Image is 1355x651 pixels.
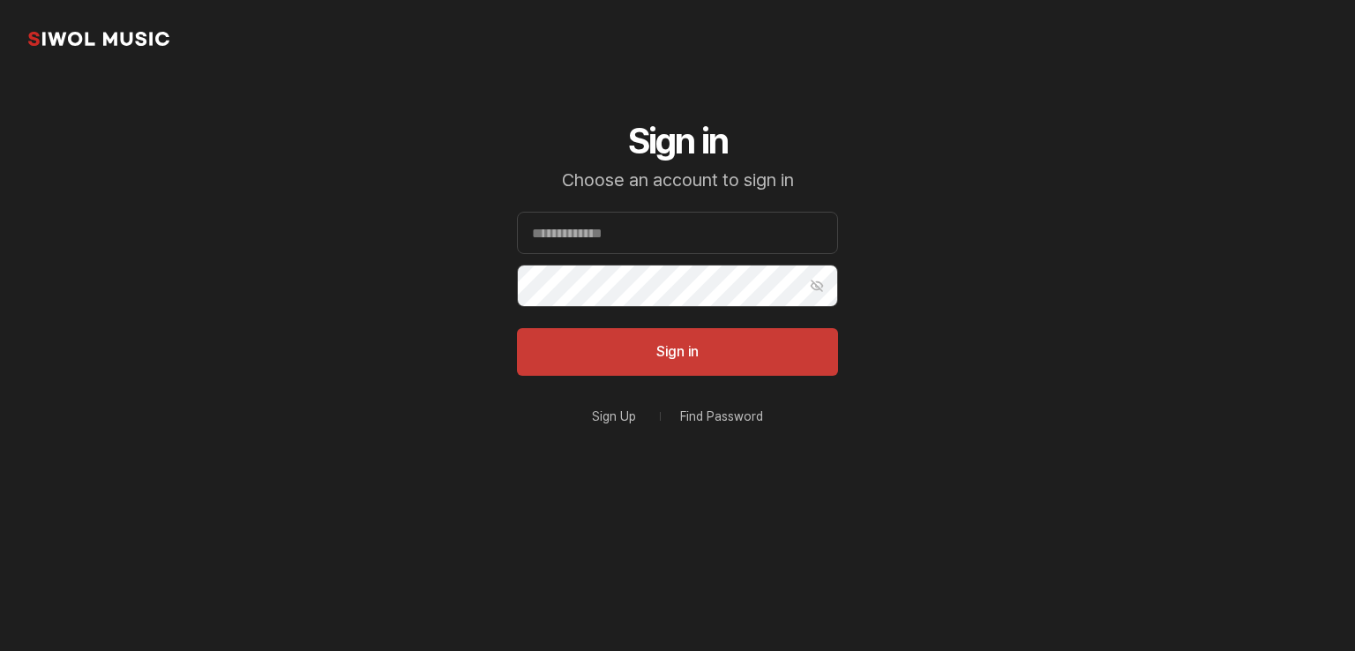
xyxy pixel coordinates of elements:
[517,212,838,254] input: Email
[517,169,838,191] p: Choose an account to sign in
[592,410,636,423] a: Sign Up
[517,328,838,376] button: Sign in
[680,410,763,423] a: Find Password
[517,120,838,162] h2: Sign in
[517,265,838,307] input: Password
